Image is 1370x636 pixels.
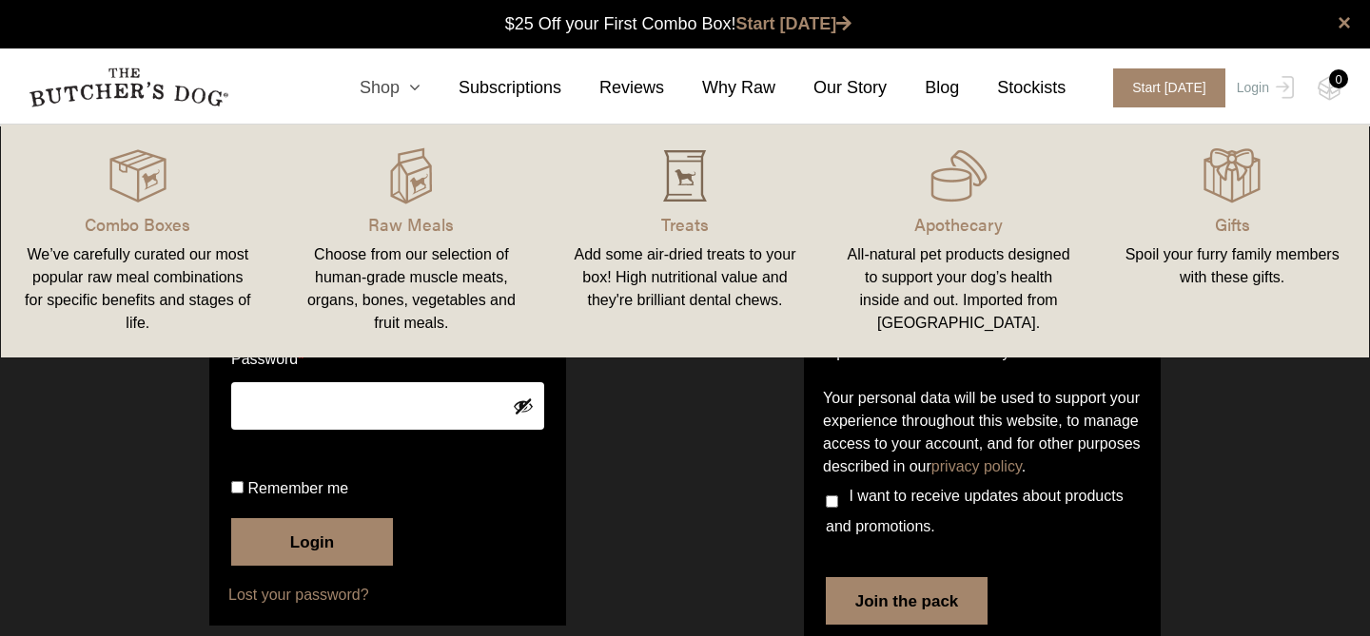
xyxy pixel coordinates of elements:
a: Why Raw [664,75,775,101]
div: Choose from our selection of human-grade muscle meats, organs, bones, vegetables and fruit meals. [298,243,526,335]
button: Join the pack [826,577,988,625]
p: Combo Boxes [24,211,252,237]
a: Start [DATE] [1094,68,1232,107]
a: Raw Meals Choose from our selection of human-grade muscle meats, organs, bones, vegetables and fr... [275,144,549,338]
a: Lost your password? [228,584,547,607]
a: Login [1232,68,1294,107]
div: Add some air-dried treats to your box! High nutritional value and they're brilliant dental chews. [571,243,799,312]
span: I want to receive updates about products and promotions. [826,488,1124,534]
div: Spoil your furry family members with these gifts. [1118,243,1346,289]
label: Password [231,344,544,375]
p: Raw Meals [298,211,526,237]
a: Blog [887,75,959,101]
a: Subscriptions [421,75,561,101]
a: Shop [322,75,421,101]
span: Remember me [247,480,348,496]
div: All-natural pet products designed to support your dog’s health inside and out. Imported from [GEO... [845,243,1073,335]
a: Reviews [561,75,664,101]
input: I want to receive updates about products and promotions. [826,495,838,508]
img: TBD_Cart-Empty.png [1318,76,1341,101]
button: Login [231,518,393,566]
a: Our Story [775,75,887,101]
a: close [1338,11,1351,34]
div: We’ve carefully curated our most popular raw meal combinations for specific benefits and stages o... [24,243,252,335]
a: privacy policy [931,458,1022,474]
a: Start [DATE] [736,14,852,33]
a: Apothecary All-natural pet products designed to support your dog’s health inside and out. Importe... [822,144,1096,338]
p: Treats [571,211,799,237]
p: Apothecary [845,211,1073,237]
a: Treats Add some air-dried treats to your box! High nutritional value and they're brilliant dental... [548,144,822,338]
a: Gifts Spoil your furry family members with these gifts. [1095,144,1369,338]
span: Start [DATE] [1113,68,1225,107]
input: Remember me [231,481,244,493]
p: Gifts [1118,211,1346,237]
a: Stockists [959,75,1066,101]
button: Show password [513,395,534,416]
div: 0 [1329,69,1348,88]
a: Combo Boxes We’ve carefully curated our most popular raw meal combinations for specific benefits ... [1,144,275,338]
p: Your personal data will be used to support your experience throughout this website, to manage acc... [823,387,1142,478]
img: NewTBD_Treats_Hover.png [656,147,714,204]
